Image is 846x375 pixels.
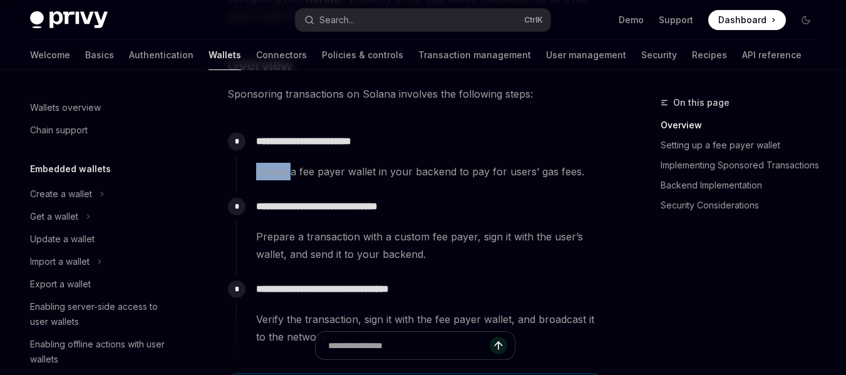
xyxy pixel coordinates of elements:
a: Welcome [30,40,70,70]
a: Enabling offline actions with user wallets [20,333,180,371]
span: Prepare a transaction with a custom fee payer, sign it with the user’s wallet, and send it to you... [256,228,602,263]
div: Chain support [30,123,88,138]
a: Security Considerations [661,195,826,215]
div: Enabling offline actions with user wallets [30,337,173,367]
a: Wallets overview [20,96,180,119]
a: Security [641,40,677,70]
div: Update a wallet [30,232,95,247]
button: Get a wallet [20,205,180,228]
button: Send message [490,337,507,354]
div: Wallets overview [30,100,101,115]
a: Backend Implementation [661,175,826,195]
input: Ask a question... [328,332,490,359]
span: Dashboard [718,14,766,26]
a: Demo [619,14,644,26]
a: Transaction management [418,40,531,70]
a: Update a wallet [20,228,180,250]
a: Export a wallet [20,273,180,295]
div: Import a wallet [30,254,90,269]
button: Search...CtrlK [296,9,551,31]
a: Support [659,14,693,26]
a: Wallets [209,40,241,70]
span: Sponsoring transactions on Solana involves the following steps: [227,85,603,103]
a: Overview [661,115,826,135]
a: API reference [742,40,802,70]
button: Import a wallet [20,250,180,273]
a: Connectors [256,40,307,70]
button: Create a wallet [20,183,180,205]
a: Setting up a fee payer wallet [661,135,826,155]
a: Chain support [20,119,180,141]
a: User management [546,40,626,70]
a: Policies & controls [322,40,403,70]
a: Basics [85,40,114,70]
a: Enabling server-side access to user wallets [20,295,180,333]
div: Search... [319,13,354,28]
div: Export a wallet [30,277,91,292]
div: Get a wallet [30,209,78,224]
h5: Embedded wallets [30,162,111,177]
span: Ctrl K [524,15,543,25]
div: Enabling server-side access to user wallets [30,299,173,329]
a: Recipes [692,40,727,70]
a: Dashboard [708,10,786,30]
span: Verify the transaction, sign it with the fee payer wallet, and broadcast it to the network. [256,311,602,346]
span: Create a fee payer wallet in your backend to pay for users’ gas fees. [256,163,602,180]
a: Authentication [129,40,193,70]
span: On this page [673,95,730,110]
button: Toggle dark mode [796,10,816,30]
a: Implementing Sponsored Transactions [661,155,826,175]
img: dark logo [30,11,108,29]
div: Create a wallet [30,187,92,202]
